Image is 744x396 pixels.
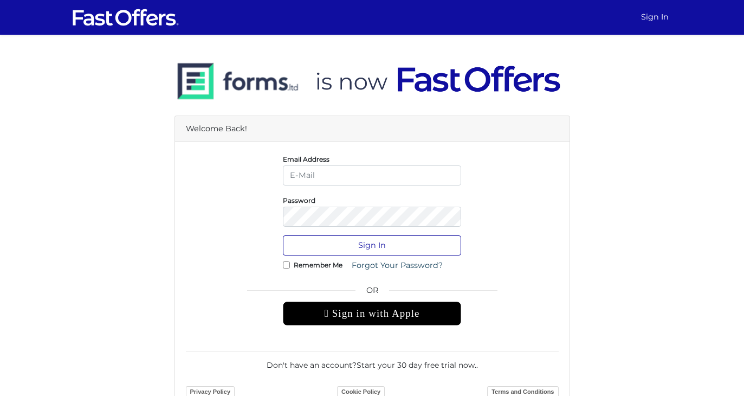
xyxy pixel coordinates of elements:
[283,235,461,256] button: Sign In
[283,158,329,161] label: Email Address
[283,165,461,186] input: E-Mail
[283,302,461,325] div: Sign in with Apple
[294,264,342,266] label: Remember Me
[357,360,476,370] a: Start your 30 day free trial now.
[283,284,461,302] span: OR
[283,199,315,202] label: Password
[345,256,450,276] a: Forgot Your Password?
[175,116,570,142] div: Welcome Back!
[186,352,559,371] div: Don't have an account? .
[637,7,673,28] a: Sign In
